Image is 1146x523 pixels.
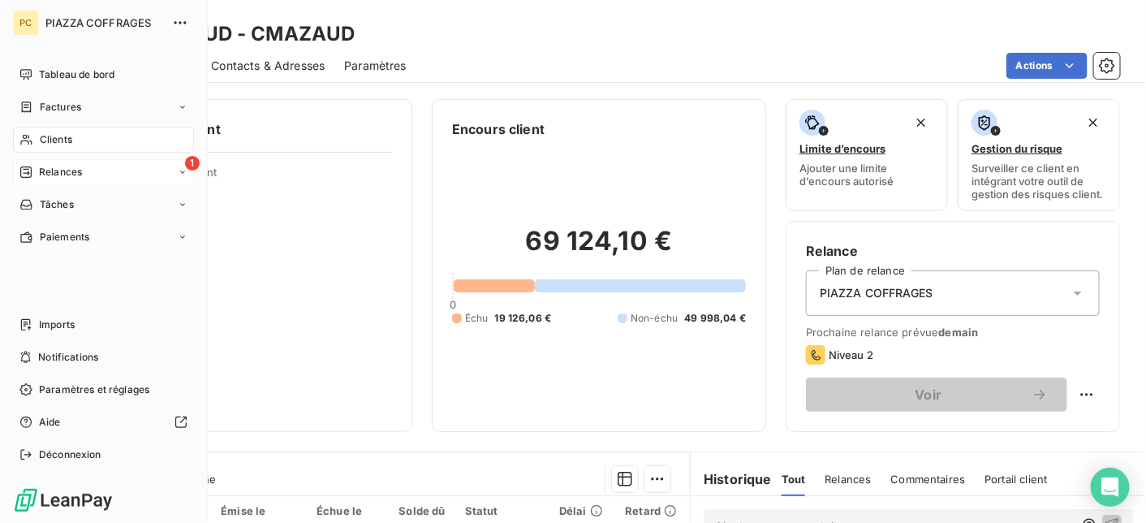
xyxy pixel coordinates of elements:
div: Délai [559,504,605,517]
h6: Relance [806,241,1100,261]
span: Non-échu [631,311,678,326]
h6: Informations client [98,119,392,139]
img: Logo LeanPay [13,487,114,513]
span: Paramètres et réglages [39,383,149,397]
span: Relances [825,473,871,486]
span: Paiements [40,230,89,244]
span: Commentaires [891,473,966,486]
button: Voir [806,378,1067,412]
span: demain [939,326,979,339]
button: Gestion du risqueSurveiller ce client en intégrant votre outil de gestion des risques client. [958,99,1120,211]
div: Statut [465,504,540,517]
h6: Historique [691,469,772,489]
span: Prochaine relance prévue [806,326,1100,339]
button: Actions [1006,53,1088,79]
div: Open Intercom Messenger [1091,468,1130,507]
span: 49 998,04 € [684,311,746,326]
div: Solde dû [385,504,446,517]
span: PIAZZA COFFRAGES [820,285,933,301]
span: Portail client [984,473,1047,486]
span: Tâches [40,197,74,212]
span: Clients [40,132,72,147]
span: Surveiller ce client en intégrant votre outil de gestion des risques client. [972,162,1106,201]
span: Contacts & Adresses [211,58,325,74]
div: Émise le [221,504,297,517]
span: 19 126,06 € [495,311,552,326]
span: Voir [825,388,1032,401]
span: Paramètres [344,58,407,74]
div: PC [13,10,39,36]
button: Limite d’encoursAjouter une limite d’encours autorisé [786,99,948,211]
span: Échu [465,311,489,326]
a: Aide [13,409,194,435]
span: PIAZZA COFFRAGES [45,16,162,29]
span: Imports [39,318,75,332]
span: Limite d’encours [799,142,885,155]
span: Notifications [38,350,98,365]
span: Gestion du risque [972,142,1062,155]
h3: MAZAUD - CMAZAUD [143,19,355,49]
span: Tout [782,473,806,486]
span: Factures [40,100,81,115]
h2: 69 124,10 € [452,225,746,274]
span: Propriétés Client [131,166,392,188]
h6: Encours client [452,119,545,139]
span: Relances [39,165,82,179]
div: Retard [625,504,680,517]
div: Échue le [317,504,365,517]
span: Niveau 2 [829,348,873,361]
span: Ajouter une limite d’encours autorisé [799,162,934,188]
span: Aide [39,415,61,430]
span: Tableau de bord [39,67,114,82]
span: Déconnexion [39,447,101,462]
span: 1 [185,156,200,171]
span: 0 [450,298,456,311]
